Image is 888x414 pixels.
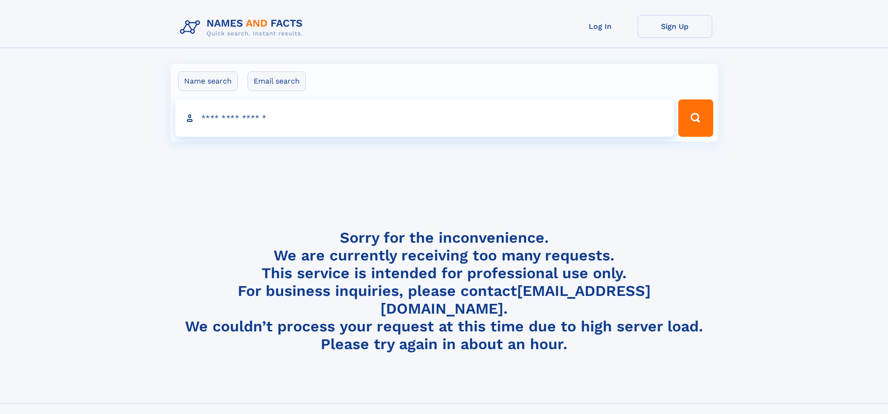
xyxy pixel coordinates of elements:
[248,71,306,91] label: Email search
[380,282,651,317] a: [EMAIL_ADDRESS][DOMAIN_NAME]
[175,99,675,137] input: search input
[563,15,638,38] a: Log In
[178,71,238,91] label: Name search
[638,15,712,38] a: Sign Up
[176,15,310,40] img: Logo Names and Facts
[176,229,712,353] h4: Sorry for the inconvenience. We are currently receiving too many requests. This service is intend...
[678,99,713,137] button: Search Button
